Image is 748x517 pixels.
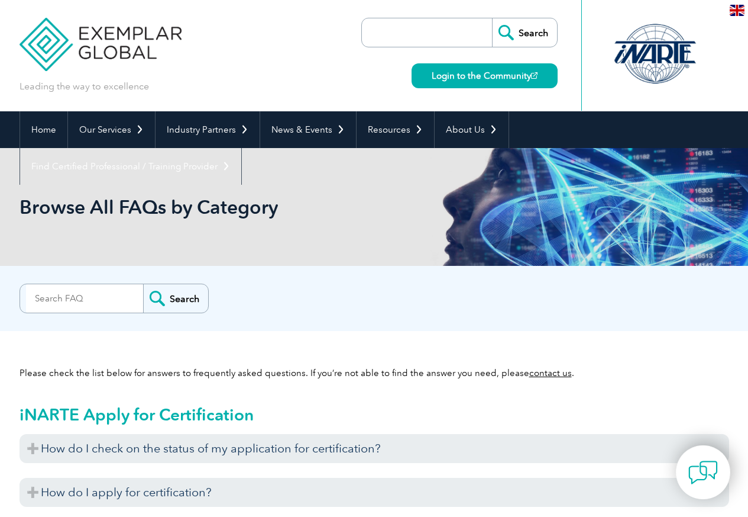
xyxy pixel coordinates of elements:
a: Login to the Community [412,63,558,88]
a: Our Services [68,111,155,148]
img: contact-chat.png [688,458,718,487]
input: Search [143,284,208,313]
input: Search [492,18,557,47]
h3: How do I apply for certification? [20,478,729,507]
a: Resources [357,111,434,148]
p: Please check the list below for answers to frequently asked questions. If you’re not able to find... [20,367,729,380]
img: en [730,5,744,16]
input: Search FAQ [26,284,143,313]
a: News & Events [260,111,356,148]
a: Home [20,111,67,148]
a: contact us [529,368,572,378]
p: Leading the way to excellence [20,80,149,93]
img: open_square.png [531,72,537,79]
a: Industry Partners [156,111,260,148]
h1: Browse All FAQs by Category [20,195,474,219]
a: Find Certified Professional / Training Provider [20,148,241,185]
h2: iNARTE Apply for Certification [20,405,729,424]
h3: How do I check on the status of my application for certification? [20,434,729,463]
a: About Us [435,111,509,148]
